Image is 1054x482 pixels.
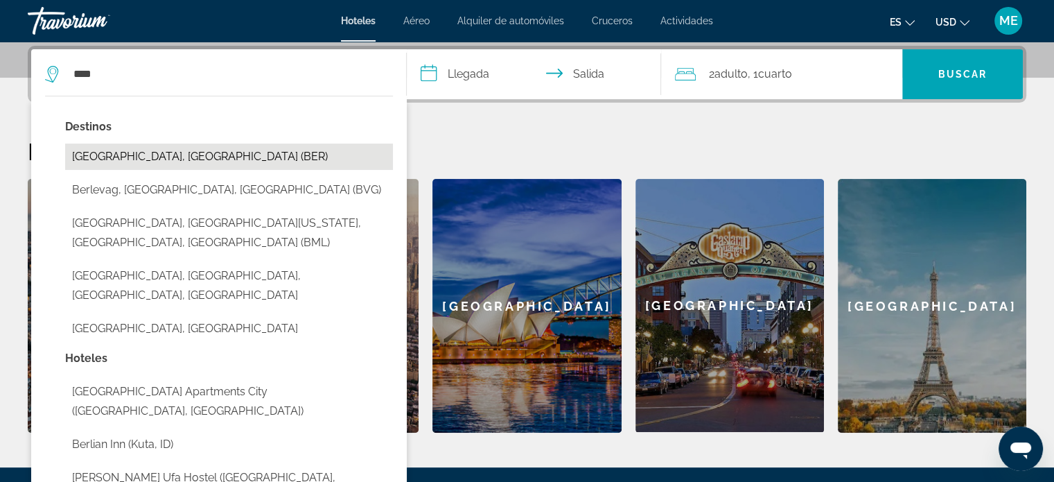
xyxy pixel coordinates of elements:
[28,3,166,39] a: Travorium
[341,15,376,26] a: Hoteles
[65,263,393,309] button: Select city: Berlin Corners, Stowe, VT, United States
[635,179,824,432] div: [GEOGRAPHIC_DATA]
[890,12,915,32] button: Change language
[936,12,969,32] button: Change currency
[432,179,621,433] div: [GEOGRAPHIC_DATA]
[432,179,621,433] a: Sydney[GEOGRAPHIC_DATA]
[403,15,430,26] a: Aéreo
[65,210,393,256] button: Select city: Berlin, Northern New Hampshire, NH, United States (BML)
[28,179,216,433] div: [GEOGRAPHIC_DATA]
[936,17,956,28] span: USD
[72,64,385,85] input: Search hotel destination
[938,69,987,80] span: Buscar
[999,427,1043,471] iframe: Botón para iniciar la ventana de mensajería
[660,15,713,26] a: Actividades
[31,49,1023,99] div: Search widget
[757,67,791,80] span: Cuarto
[661,49,902,99] button: Travelers: 2 adults, 0 children
[407,49,662,99] button: Select check in and out date
[902,49,1023,99] button: Search
[990,6,1026,35] button: User Menu
[838,179,1026,433] a: Paris[GEOGRAPHIC_DATA]
[457,15,564,26] a: Alquiler de automóviles
[65,144,393,170] button: Select city: Berlin, Germany (BER)
[65,316,393,342] button: Select city: Berlinchen, Germany
[65,431,393,458] button: Select hotel: Berlian Inn (Kuta, ID)
[65,349,393,368] p: Hotel options
[65,117,393,137] p: City options
[708,64,747,84] span: 2
[747,64,791,84] span: , 1
[714,67,747,80] span: Adulto
[635,179,824,433] a: San Diego[GEOGRAPHIC_DATA]
[592,15,633,26] a: Cruceros
[65,379,393,424] button: Select hotel: BerlinLUX Apartments City (Berlin, DE)
[65,177,393,203] button: Select city: Berlevag, Finnmark, Norway (BVG)
[28,137,1026,165] h2: Destinos destacados
[28,179,216,433] a: Barcelona[GEOGRAPHIC_DATA]
[890,17,902,28] span: es
[838,179,1026,433] div: [GEOGRAPHIC_DATA]
[999,14,1018,28] span: ME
